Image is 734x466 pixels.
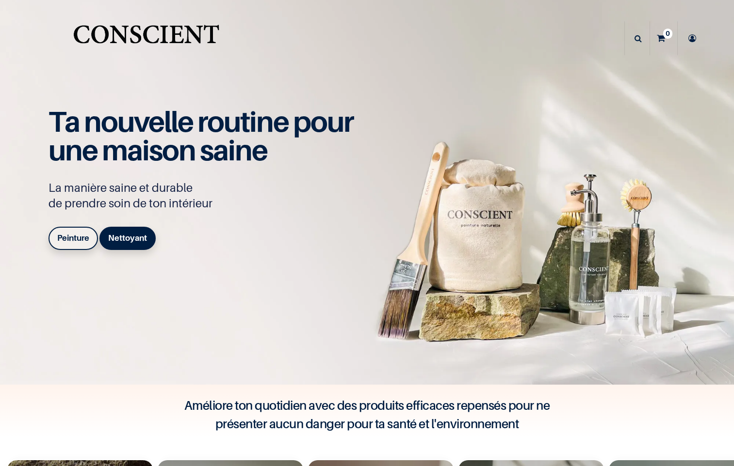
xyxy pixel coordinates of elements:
[173,396,561,433] h4: Améliore ton quotidien avec des produits efficaces repensés pour ne présenter aucun danger pour t...
[650,21,677,55] a: 0
[49,104,353,167] span: Ta nouvelle routine pour une maison saine
[49,180,364,211] p: La manière saine et durable de prendre soin de ton intérieur
[49,227,98,250] a: Peinture
[71,19,221,58] a: Logo of Conscient
[57,233,89,243] b: Peinture
[108,233,147,243] b: Nettoyant
[71,19,221,58] img: Conscient
[663,29,672,38] sup: 0
[99,227,156,250] a: Nettoyant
